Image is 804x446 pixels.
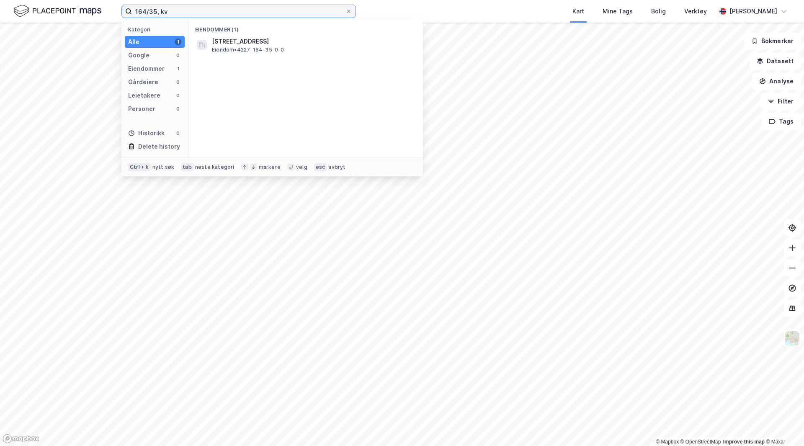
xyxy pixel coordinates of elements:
div: 0 [175,92,181,99]
img: Z [784,330,800,346]
div: [PERSON_NAME] [729,6,777,16]
div: Delete history [138,142,180,152]
div: Bolig [651,6,666,16]
div: Alle [128,37,139,47]
div: avbryt [328,164,345,170]
div: 0 [175,79,181,85]
div: Eiendommer [128,64,165,74]
div: Kategori [128,26,185,33]
div: Mine Tags [603,6,633,16]
button: Bokmerker [744,33,801,49]
div: Personer [128,104,155,114]
div: markere [259,164,281,170]
div: Verktøy [684,6,707,16]
div: Kart [572,6,584,16]
div: velg [296,164,307,170]
div: Google [128,50,149,60]
div: 0 [175,106,181,112]
span: Eiendom • 4227-164-35-0-0 [212,46,284,53]
div: Eiendommer (1) [188,20,423,35]
iframe: Chat Widget [762,406,804,446]
div: 0 [175,52,181,59]
div: Leietakere [128,90,160,101]
input: Søk på adresse, matrikkel, gårdeiere, leietakere eller personer [132,5,345,18]
div: Ctrl + k [128,163,151,171]
div: nytt søk [152,164,175,170]
a: Mapbox homepage [3,434,39,443]
div: 1 [175,65,181,72]
button: Analyse [752,73,801,90]
div: 1 [175,39,181,45]
div: Kontrollprogram for chat [762,406,804,446]
div: 0 [175,130,181,137]
div: Historikk [128,128,165,138]
button: Filter [760,93,801,110]
a: OpenStreetMap [680,439,721,445]
span: [STREET_ADDRESS] [212,36,413,46]
a: Improve this map [723,439,765,445]
div: Gårdeiere [128,77,158,87]
img: logo.f888ab2527a4732fd821a326f86c7f29.svg [13,4,101,18]
div: esc [314,163,327,171]
button: Datasett [750,53,801,70]
button: Tags [762,113,801,130]
div: tab [181,163,193,171]
div: neste kategori [195,164,234,170]
a: Mapbox [656,439,679,445]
